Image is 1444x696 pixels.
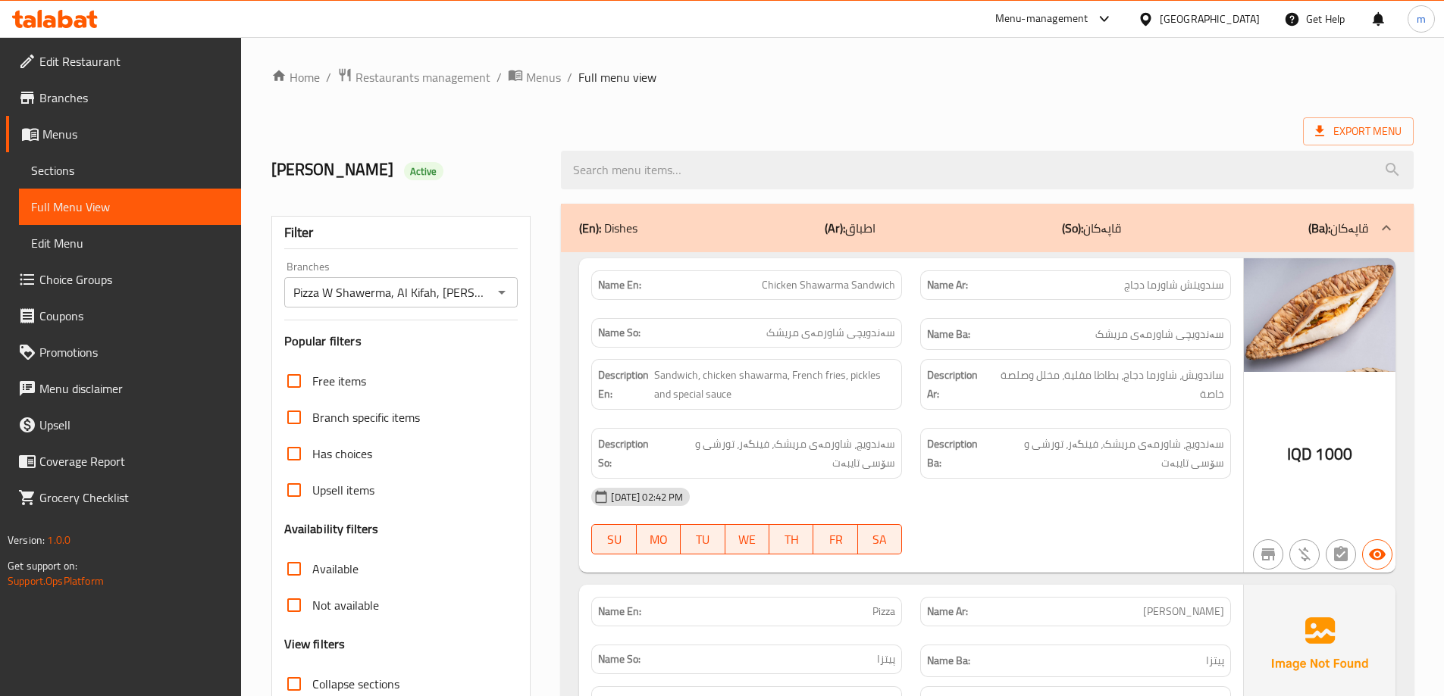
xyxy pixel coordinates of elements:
[579,219,637,237] p: Dishes
[579,217,601,239] b: (En):
[496,68,502,86] li: /
[312,408,420,426] span: Branch specific items
[872,604,895,620] span: Pizza
[47,530,70,550] span: 1.0.0
[1143,604,1224,620] span: [PERSON_NAME]
[1315,122,1402,141] span: Export Menu
[598,277,641,293] strong: Name En:
[927,435,987,472] strong: Description Ba:
[19,152,241,189] a: Sections
[561,151,1414,189] input: search
[1308,217,1330,239] b: (Ba):
[1303,117,1414,145] span: Export Menu
[6,298,241,334] a: Coupons
[1095,325,1224,344] span: سەندویچی شاورمەی مریشک
[404,164,443,179] span: Active
[337,67,490,87] a: Restaurants management
[312,372,366,390] span: Free items
[1362,539,1392,570] button: Available
[31,161,229,179] span: Sections
[681,524,725,554] button: TU
[819,529,851,551] span: FR
[6,334,241,370] a: Promotions
[927,651,970,670] strong: Name Ba:
[39,416,229,434] span: Upsell
[598,529,630,551] span: SU
[1289,539,1320,570] button: Purchased item
[995,10,1088,28] div: Menu-management
[813,524,857,554] button: FR
[731,529,763,551] span: WE
[598,604,641,620] strong: Name En:
[660,435,895,472] span: سەندویچ، شاورمەی مریشک، فینگەر، تورشی و سۆسی تایبەت
[526,68,561,86] span: Menus
[927,277,968,293] strong: Name Ar:
[6,370,241,407] a: Menu disclaimer
[990,435,1224,472] span: سەندویچ، شاورمەی مریشک، فینگەر، تورشی و سۆسی تایبەت
[271,158,543,181] h2: [PERSON_NAME]
[991,366,1224,403] span: ساندويش، شاورما دجاج، بطاطا مقلية، مخلل وصلصة خاصة
[326,68,331,86] li: /
[31,234,229,252] span: Edit Menu
[1206,651,1224,670] span: پیتزا
[1315,439,1352,469] span: 1000
[1417,11,1426,27] span: m
[567,68,572,86] li: /
[687,529,719,551] span: TU
[31,198,229,216] span: Full Menu View
[284,217,518,249] div: Filter
[42,125,229,143] span: Menus
[356,68,490,86] span: Restaurants management
[591,524,636,554] button: SU
[598,651,641,667] strong: Name So:
[1062,219,1121,237] p: قاپەکان
[39,488,229,507] span: Grocery Checklist
[39,270,229,289] span: Choice Groups
[19,189,241,225] a: Full Menu View
[39,52,229,70] span: Edit Restaurant
[6,43,241,80] a: Edit Restaurant
[312,560,359,578] span: Available
[284,332,518,350] h3: Popular filters
[6,261,241,298] a: Choice Groups
[1253,539,1283,570] button: Not branch specific item
[312,596,379,614] span: Not available
[725,524,769,554] button: WE
[39,343,229,361] span: Promotions
[19,225,241,261] a: Edit Menu
[654,366,895,403] span: Sandwich, chicken shawarma, French fries, pickles and special sauce
[8,556,77,576] span: Get support on:
[508,67,561,87] a: Menus
[1308,219,1368,237] p: قاپەکان
[643,529,675,551] span: MO
[605,490,689,504] span: [DATE] 02:42 PM
[491,282,512,303] button: Open
[598,435,657,472] strong: Description So:
[927,604,968,620] strong: Name Ar:
[1160,11,1260,27] div: [GEOGRAPHIC_DATA]
[927,325,970,344] strong: Name Ba:
[6,80,241,116] a: Branches
[39,452,229,470] span: Coverage Report
[637,524,681,554] button: MO
[766,325,895,341] span: سەندویچی شاورمەی مریشک
[1244,258,1395,372] img: %D8%B3%D8%A7%D9%86%D8%AF%D9%88%D9%8A%D8%B4_%D8%B4%D8%A7%D9%88%D8%B1%D9%85%D8%A7__%D8%AF%D8%AC%D8%...
[762,277,895,293] span: Chicken Shawarma Sandwich
[6,443,241,479] a: Coverage Report
[6,407,241,443] a: Upsell
[927,366,988,403] strong: Description Ar:
[312,481,374,499] span: Upsell items
[561,204,1414,252] div: (En): Dishes(Ar):اطباق(So):قاپەکان(Ba):قاپەکان
[598,366,651,403] strong: Description En:
[1287,439,1312,469] span: IQD
[8,571,104,591] a: Support.OpsPlatform
[578,68,656,86] span: Full menu view
[284,520,379,538] h3: Availability filters
[271,68,320,86] a: Home
[312,445,372,463] span: Has choices
[825,219,875,237] p: اطباق
[8,530,45,550] span: Version:
[271,67,1414,87] nav: breadcrumb
[1062,217,1083,239] b: (So):
[6,479,241,516] a: Grocery Checklist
